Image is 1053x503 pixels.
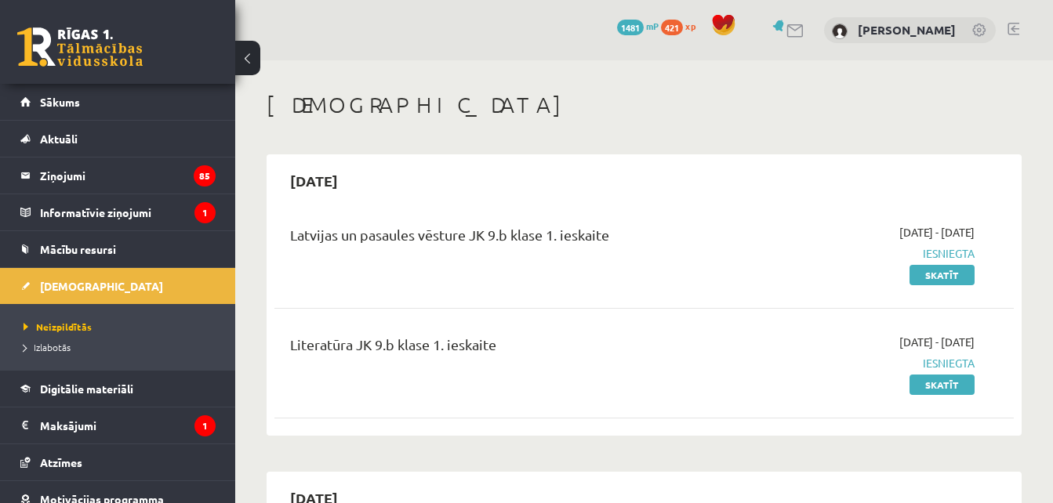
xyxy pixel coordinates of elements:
a: Rīgas 1. Tālmācības vidusskola [17,27,143,67]
span: Iesniegta [762,355,975,371]
a: Skatīt [910,265,975,285]
span: Mācību resursi [40,242,116,256]
a: 421 xp [661,20,703,32]
a: Ziņojumi85 [20,157,216,194]
span: Digitālie materiāli [40,382,133,396]
span: [DEMOGRAPHIC_DATA] [40,279,163,293]
i: 1 [194,415,216,436]
a: Maksājumi1 [20,407,216,443]
i: 85 [194,165,216,186]
a: [DEMOGRAPHIC_DATA] [20,268,216,304]
div: Latvijas un pasaules vēsture JK 9.b klase 1. ieskaite [290,224,739,253]
a: Neizpildītās [24,320,220,334]
span: Iesniegta [762,245,975,262]
a: Mācību resursi [20,231,216,267]
a: 1481 mP [617,20,659,32]
span: 1481 [617,20,644,35]
a: [PERSON_NAME] [858,22,956,38]
img: Annija Viktorija Martiščenkova [832,24,848,39]
h1: [DEMOGRAPHIC_DATA] [267,92,1022,118]
legend: Ziņojumi [40,157,216,194]
span: Aktuāli [40,132,78,146]
span: Neizpildītās [24,320,92,333]
h2: [DATE] [274,162,354,199]
legend: Maksājumi [40,407,216,443]
a: Skatīt [910,375,975,395]
a: Aktuāli [20,121,216,157]
span: [DATE] - [DATE] [899,334,975,350]
span: Sākums [40,95,80,109]
legend: Informatīvie ziņojumi [40,194,216,230]
i: 1 [194,202,216,223]
a: Informatīvie ziņojumi1 [20,194,216,230]
span: 421 [661,20,683,35]
span: xp [685,20,695,32]
span: mP [646,20,659,32]
div: Literatūra JK 9.b klase 1. ieskaite [290,334,739,363]
a: Izlabotās [24,340,220,354]
a: Atzīmes [20,444,216,480]
span: Atzīmes [40,455,82,469]
a: Sākums [20,84,216,120]
span: Izlabotās [24,341,71,353]
a: Digitālie materiāli [20,371,216,407]
span: [DATE] - [DATE] [899,224,975,241]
